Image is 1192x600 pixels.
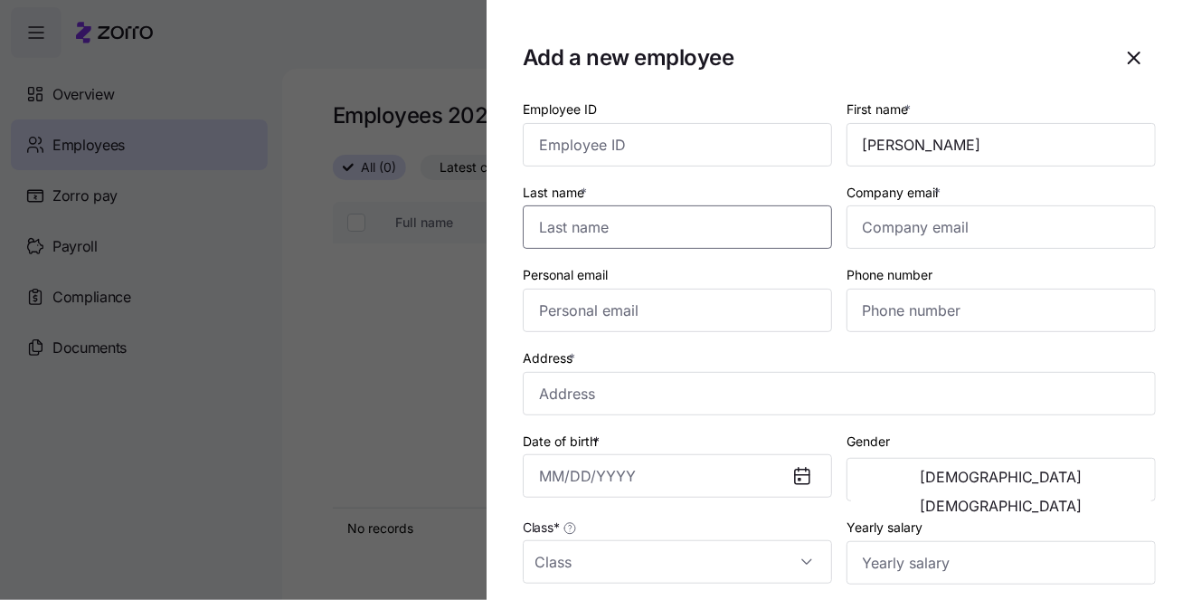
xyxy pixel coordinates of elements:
[847,541,1156,585] input: Yearly salary
[523,43,1098,71] h1: Add a new employee
[847,265,932,285] label: Phone number
[847,205,1156,249] input: Company email
[523,540,832,584] input: Class
[847,183,944,203] label: Company email
[847,432,890,452] label: Gender
[523,372,1156,415] input: Address
[523,432,603,452] label: Date of birth
[847,518,922,538] label: Yearly salary
[523,454,832,498] input: MM/DD/YYYY
[847,289,1156,332] input: Phone number
[523,123,832,167] input: Employee ID
[523,348,579,368] label: Address
[847,123,1156,167] input: First name
[523,289,832,332] input: Personal email
[523,265,608,285] label: Personal email
[921,470,1083,484] span: [DEMOGRAPHIC_DATA]
[847,100,914,119] label: First name
[523,183,591,203] label: Last name
[523,100,597,119] label: Employee ID
[523,205,832,249] input: Last name
[921,499,1083,513] span: [DEMOGRAPHIC_DATA]
[523,519,559,537] span: Class *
